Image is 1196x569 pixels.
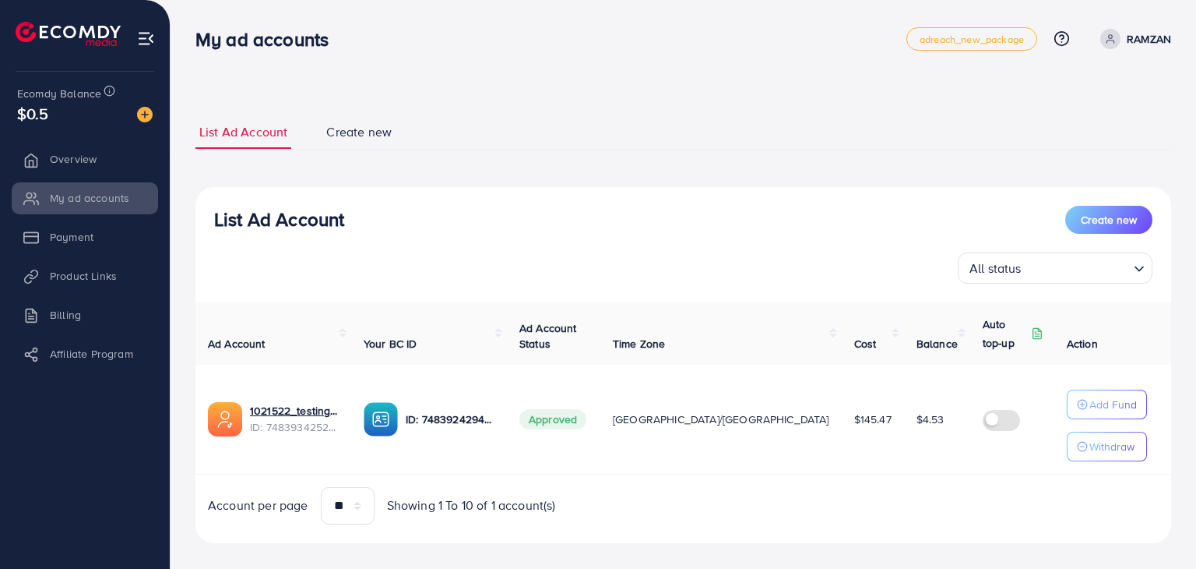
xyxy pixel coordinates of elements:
span: Showing 1 To 10 of 1 account(s) [387,497,556,514]
p: Auto top-up [983,315,1028,352]
h3: My ad accounts [195,28,341,51]
span: Create new [326,123,392,141]
div: <span class='underline'>1021522_testinggg_1742489239374</span></br>7483934252405735441 [250,403,339,435]
img: menu [137,30,155,48]
span: Ad Account Status [519,320,577,352]
span: Approved [519,409,586,429]
span: $145.47 [854,412,892,427]
span: Action [1067,336,1098,352]
span: Ecomdy Balance [17,86,101,101]
span: Account per page [208,497,308,514]
span: Your BC ID [364,336,417,352]
span: $0.5 [17,102,49,125]
span: Balance [916,336,958,352]
button: Withdraw [1067,432,1147,461]
div: Search for option [958,253,1152,284]
span: Ad Account [208,336,266,352]
p: Withdraw [1089,437,1134,456]
span: Time Zone [613,336,665,352]
span: All status [966,257,1025,280]
span: Cost [854,336,877,352]
span: adreach_new_package [920,34,1024,44]
button: Create new [1065,206,1152,234]
span: List Ad Account [199,123,287,141]
span: $4.53 [916,412,944,427]
p: Add Fund [1089,395,1137,414]
span: ID: 7483934252405735441 [250,419,339,435]
input: Search for option [1026,254,1127,280]
h3: List Ad Account [214,208,344,231]
span: Create new [1081,212,1137,228]
img: image [137,107,153,122]
img: logo [16,22,121,46]
p: RAMZAN [1127,30,1171,48]
img: ic-ads-acc.e4c84228.svg [208,402,242,436]
img: ic-ba-acc.ded83a64.svg [364,402,398,436]
button: Add Fund [1067,390,1147,419]
a: RAMZAN [1094,29,1171,49]
a: 1021522_testinggg_1742489239374 [250,403,339,419]
a: adreach_new_package [906,27,1037,51]
p: ID: 7483924294330974226 [406,410,494,429]
span: [GEOGRAPHIC_DATA]/[GEOGRAPHIC_DATA] [613,412,829,427]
